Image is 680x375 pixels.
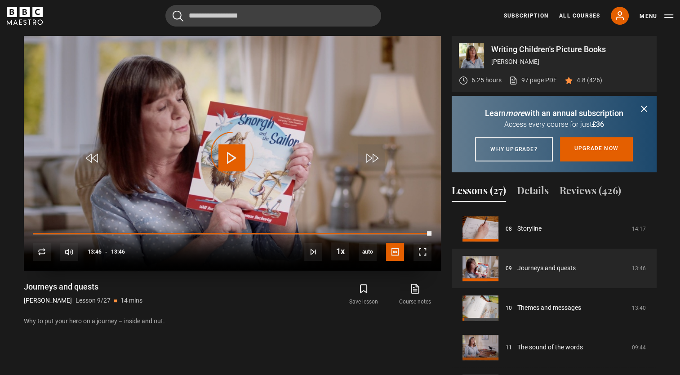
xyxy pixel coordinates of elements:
[120,296,142,305] p: 14 mins
[517,183,549,202] button: Details
[24,281,142,292] h1: Journeys and quests
[462,119,646,130] p: Access every course for just
[338,281,389,308] button: Save lesson
[517,303,581,312] a: Themes and messages
[471,76,502,85] p: 6.25 hours
[386,243,404,261] button: Captions
[517,343,583,352] a: The sound of the words
[640,12,673,21] button: Toggle navigation
[88,244,102,260] span: 13:46
[60,243,78,261] button: Mute
[475,137,552,161] a: Why upgrade?
[413,243,431,261] button: Fullscreen
[24,317,441,326] p: Why to put your hero on a journey – inside and out.
[560,137,633,161] a: Upgrade now
[33,243,51,261] button: Replay
[577,76,602,85] p: 4.8 (426)
[173,10,183,22] button: Submit the search query
[359,243,377,261] div: Current quality: 720p
[33,233,431,235] div: Progress Bar
[111,244,125,260] span: 13:46
[504,12,548,20] a: Subscription
[165,5,381,27] input: Search
[559,12,600,20] a: All Courses
[592,120,604,129] span: £36
[304,243,322,261] button: Next Lesson
[331,242,349,260] button: Playback Rate
[509,76,557,85] a: 97 page PDF
[517,263,576,273] a: Journeys and quests
[452,183,506,202] button: Lessons (27)
[359,243,377,261] span: auto
[517,224,542,233] a: Storyline
[560,183,621,202] button: Reviews (426)
[76,296,111,305] p: Lesson 9/27
[7,7,43,25] svg: BBC Maestro
[491,45,649,54] p: Writing Children's Picture Books
[105,249,107,255] span: -
[24,36,441,271] video-js: Video Player
[462,107,646,119] p: Learn with an annual subscription
[506,108,524,118] i: more
[389,281,440,308] a: Course notes
[24,296,72,305] p: [PERSON_NAME]
[491,57,649,67] p: [PERSON_NAME]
